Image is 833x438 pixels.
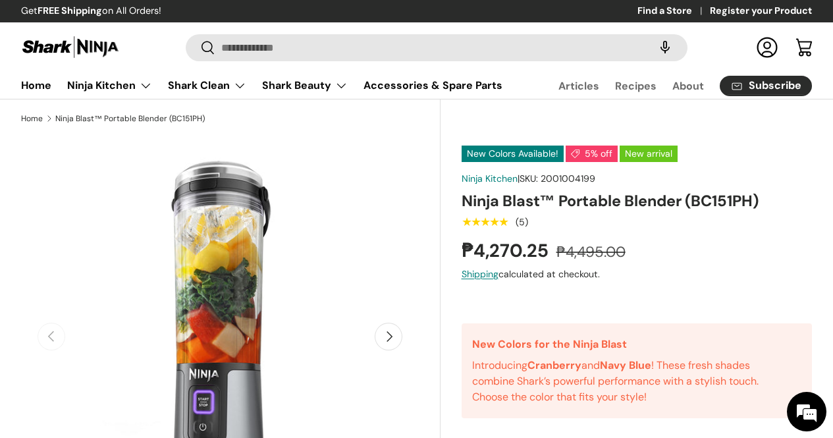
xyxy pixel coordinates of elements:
[21,72,51,98] a: Home
[38,5,102,16] strong: FREE Shipping
[462,191,812,211] h1: Ninja Blast™ Portable Blender (BC151PH)
[363,72,502,98] a: Accessories & Spare Parts
[59,72,160,99] summary: Ninja Kitchen
[527,358,581,372] strong: Cranberry
[21,4,161,18] p: Get on All Orders!
[516,217,528,227] div: (5)
[21,113,441,124] nav: Breadcrumbs
[527,72,812,99] nav: Secondary
[749,80,801,91] span: Subscribe
[518,173,595,184] span: |
[720,76,812,96] a: Subscribe
[520,173,538,184] span: SKU:
[21,34,120,60] img: Shark Ninja Philippines
[710,4,812,18] a: Register your Product
[262,72,348,99] a: Shark Beauty
[462,146,564,162] span: New Colors Available!
[21,72,502,99] nav: Primary
[254,72,356,99] summary: Shark Beauty
[556,242,626,261] s: ₱4,495.00
[637,4,710,18] a: Find a Store
[168,72,246,99] a: Shark Clean
[620,146,678,162] span: New arrival
[160,72,254,99] summary: Shark Clean
[566,146,618,162] span: 5% off
[462,267,812,281] div: calculated at checkout.
[462,216,508,228] div: 5.0 out of 5.0 stars
[541,173,595,184] span: 2001004199
[462,173,518,184] a: Ninja Kitchen
[472,358,783,405] p: Introducing and ! These fresh shades combine Shark’s powerful performance with a stylish touch. C...
[462,215,508,229] span: ★★★★★
[472,337,627,351] strong: New Colors for the Ninja Blast
[462,268,498,280] a: Shipping
[558,73,599,99] a: Articles
[55,115,205,123] a: Ninja Blast™ Portable Blender (BC151PH)
[67,72,152,99] a: Ninja Kitchen
[615,73,657,99] a: Recipes
[600,358,651,372] strong: Navy Blue
[21,115,43,123] a: Home
[644,33,686,62] speech-search-button: Search by voice
[672,73,704,99] a: About
[462,238,552,263] strong: ₱4,270.25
